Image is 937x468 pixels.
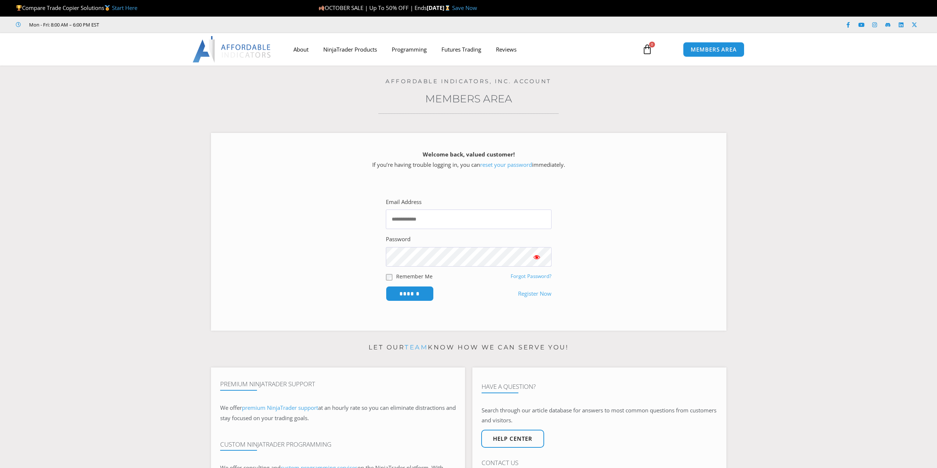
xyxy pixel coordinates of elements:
img: 🍂 [319,5,324,11]
a: NinjaTrader Products [316,41,384,58]
span: Help center [493,436,532,441]
img: ⌛ [445,5,450,11]
h4: Contact Us [482,459,717,467]
a: premium NinjaTrader support [242,404,318,411]
span: Mon - Fri: 8:00 AM – 6:00 PM EST [27,20,99,29]
a: 0 [631,39,663,60]
a: Save Now [452,4,477,11]
a: Start Here [112,4,137,11]
h4: Have A Question? [482,383,717,390]
a: team [405,344,428,351]
a: Affordable Indicators, Inc. Account [385,78,552,85]
span: 0 [649,42,655,47]
strong: [DATE] [427,4,452,11]
h4: Premium NinjaTrader Support [220,380,456,388]
p: Let our know how we can serve you! [211,342,726,353]
a: Members Area [425,92,512,105]
label: Email Address [386,197,422,207]
img: 🏆 [16,5,22,11]
iframe: Customer reviews powered by Trustpilot [109,21,220,28]
a: Help center [481,430,544,448]
a: Register Now [518,289,552,299]
p: Search through our article database for answers to most common questions from customers and visit... [482,405,717,426]
a: MEMBERS AREA [683,42,744,57]
span: MEMBERS AREA [691,47,737,52]
h4: Custom NinjaTrader Programming [220,441,456,448]
a: Reviews [489,41,524,58]
a: About [286,41,316,58]
img: LogoAI | Affordable Indicators – NinjaTrader [193,36,272,63]
span: at an hourly rate so you can eliminate distractions and stay focused on your trading goals. [220,404,456,422]
a: Forgot Password? [511,273,552,279]
img: 🥇 [105,5,110,11]
p: If you’re having trouble logging in, you can immediately. [224,149,714,170]
a: reset your password [480,161,532,168]
button: Show password [522,247,552,267]
strong: Welcome back, valued customer! [423,151,515,158]
span: OCTOBER SALE | Up To 50% OFF | Ends [318,4,427,11]
a: Programming [384,41,434,58]
nav: Menu [286,41,634,58]
a: Futures Trading [434,41,489,58]
span: Compare Trade Copier Solutions [16,4,137,11]
label: Remember Me [396,272,433,280]
span: We offer [220,404,242,411]
label: Password [386,234,411,244]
